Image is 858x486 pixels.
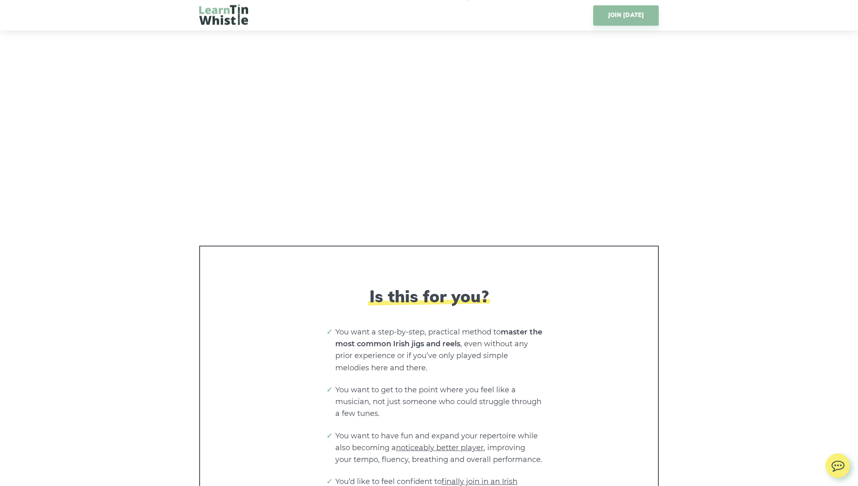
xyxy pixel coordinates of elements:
h2: Is this for you? [280,286,578,306]
li: You want to have fun and expand your repertoire while also becoming a , improving your tempo, flu... [335,430,543,466]
span: noticeably better player [396,443,484,452]
li: You want a step-by-step, practical method to , even without any prior experience or if you’ve onl... [335,326,543,374]
img: LearnTinWhistle.com [199,4,248,25]
a: JOIN [DATE] [593,5,659,26]
iframe: pst10-preview [282,32,576,197]
img: chat.svg [825,453,850,474]
li: You want to get to the point where you feel like a musician, not just someone who could struggle ... [335,384,543,420]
